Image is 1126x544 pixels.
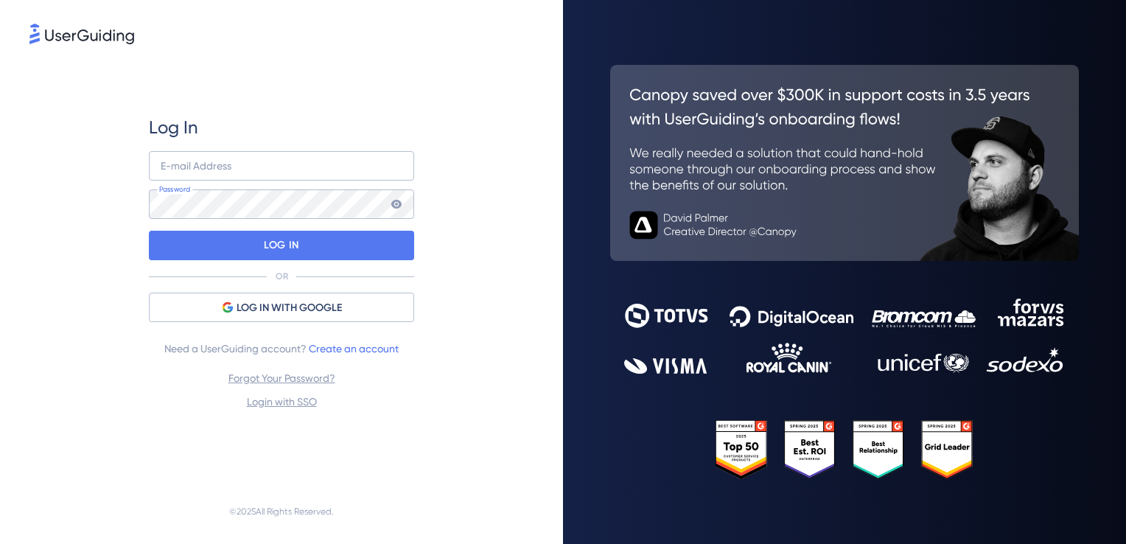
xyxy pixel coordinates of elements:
a: Create an account [309,343,399,355]
a: Forgot Your Password? [228,372,335,384]
a: Login with SSO [247,396,317,408]
img: 8faab4ba6bc7696a72372aa768b0286c.svg [29,24,134,44]
p: LOG IN [264,234,298,257]
img: 26c0aa7c25a843aed4baddd2b5e0fa68.svg [610,65,1079,261]
p: OR [276,271,288,282]
span: Log In [149,116,198,139]
span: Need a UserGuiding account? [164,340,399,358]
span: © 2025 All Rights Reserved. [229,503,334,520]
img: 25303e33045975176eb484905ab012ff.svg [716,420,973,479]
span: LOG IN WITH GOOGLE [237,299,342,317]
input: example@company.com [149,151,414,181]
img: 9302ce2ac39453076f5bc0f2f2ca889b.svg [624,299,1065,374]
